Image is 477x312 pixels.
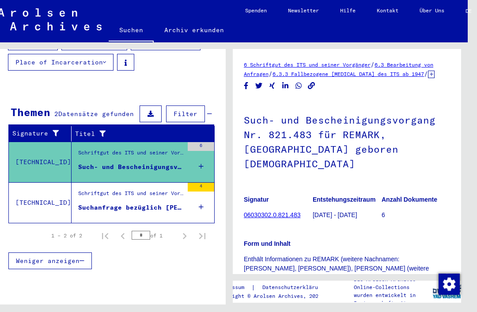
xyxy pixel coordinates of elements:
span: / [269,70,273,78]
div: Signature [12,127,73,141]
div: Signature [12,129,64,138]
button: Share on Twitter [254,80,264,91]
p: [DATE] - [DATE] [313,211,381,220]
p: wurden entwickelt in Partnerschaft mit [354,291,432,307]
div: Titel [75,129,197,139]
button: Share on WhatsApp [294,80,303,91]
span: / [371,60,375,68]
a: 6 Schriftgut des ITS und seiner Vorgänger [244,61,371,68]
a: 6.3.3 Fallbezogene [MEDICAL_DATA] des ITS ab 1947 [273,71,424,77]
p: Enthält Informationen zu REMARK (weitere Nachnamen: [PERSON_NAME], [PERSON_NAME]), [PERSON_NAME] ... [244,255,450,301]
span: Filter [174,110,197,118]
img: Zustimmung ändern [439,274,460,295]
span: / [424,70,428,78]
a: 06030302.0.821.483 [244,211,300,218]
a: Archiv erkunden [154,19,235,41]
button: Last page [193,227,211,244]
button: Share on Xing [268,80,277,91]
b: Signatur [244,196,269,203]
div: Schriftgut des ITS und seiner Vorgänger > Bearbeitung von Anfragen > Fallbezogene [MEDICAL_DATA] ... [78,189,183,202]
a: Datenschutzerklärung [255,283,335,292]
button: Previous page [114,227,132,244]
div: | [216,283,335,292]
a: Impressum [216,283,251,292]
b: Anzahl Dokumente [382,196,437,203]
div: Titel [75,127,206,141]
button: Next page [176,227,193,244]
h1: Such- und Bescheinigungsvorgang Nr. 821.483 für REMARK, [GEOGRAPHIC_DATA] geboren [DEMOGRAPHIC_DATA] [244,100,450,182]
b: Form und Inhalt [244,240,291,247]
div: Schriftgut des ITS und seiner Vorgänger > Bearbeitung von Anfragen > Fallbezogene [MEDICAL_DATA] ... [78,149,183,161]
button: Weniger anzeigen [8,252,92,269]
div: Such- und Bescheinigungsvorgang Nr. 821.483 für REMARK, [GEOGRAPHIC_DATA] geboren [DEMOGRAPHIC_DATA] [78,162,183,172]
div: Suchanfrage bezüglich [PERSON_NAME] [DATE] [78,203,183,212]
button: Share on LinkedIn [281,80,290,91]
button: First page [96,227,114,244]
button: Place of Incarceration [8,54,114,71]
button: Copy link [307,80,316,91]
p: Copyright © Arolsen Archives, 2021 [216,292,335,300]
p: 6 [382,211,450,220]
span: Weniger anzeigen [16,257,79,265]
button: Share on Facebook [242,80,251,91]
span: DE [466,8,475,14]
b: Entstehungszeitraum [313,196,375,203]
a: Suchen [109,19,154,42]
p: Die Arolsen Archives Online-Collections [354,275,432,291]
button: Filter [166,105,205,122]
